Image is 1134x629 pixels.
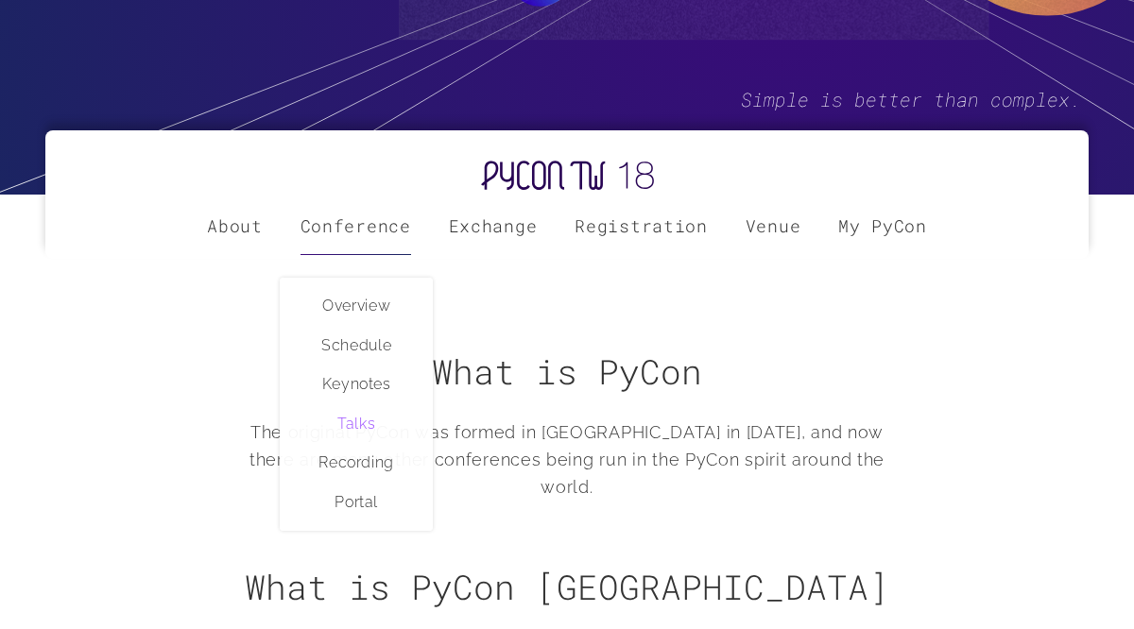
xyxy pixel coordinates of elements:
[281,483,432,530] a: Portal
[838,195,927,255] a: My PyCon
[227,346,907,397] h2: What is PyCon
[281,404,432,444] a: Talks
[281,279,432,326] a: Overview
[227,561,907,612] h2: What is PyCon [GEOGRAPHIC_DATA]
[449,195,538,255] label: Exchange
[281,326,432,365] a: Schedule
[575,195,707,255] label: Registration
[281,443,432,483] a: Recording
[227,419,907,501] p: The original PyCon was formed in [GEOGRAPHIC_DATA] in [DATE], and now there are many other confer...
[207,195,263,255] a: About
[301,195,411,255] label: Conference
[281,365,432,404] a: Keynotes
[746,195,801,255] a: Venue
